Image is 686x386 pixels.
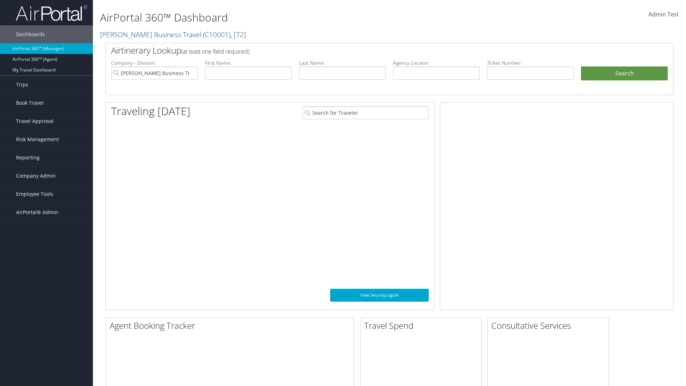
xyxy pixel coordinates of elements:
[16,130,59,148] span: Risk Management
[181,48,249,55] span: (at least one field required)
[491,320,608,332] h2: Consultative Services
[100,30,246,39] a: [PERSON_NAME] Business Travel
[230,30,246,39] span: , [ 72 ]
[393,59,480,66] label: Agency Locator:
[16,149,40,167] span: Reporting
[299,59,386,66] label: Last Name:
[111,59,198,66] label: Company - Division:
[16,167,56,185] span: Company Admin
[111,44,621,56] h2: Airtinerary Lookup
[111,104,190,119] h1: Traveling [DATE]
[487,59,574,66] label: Ticket Number:
[648,4,679,26] a: Admin Test
[100,10,486,25] h1: AirPortal 360™ Dashboard
[16,5,87,21] img: airportal-logo.png
[110,320,354,332] h2: Agent Booking Tracker
[16,112,54,130] span: Travel Approval
[303,106,429,119] input: Search for Traveler
[648,10,679,18] span: Admin Test
[581,66,668,81] button: Search
[16,25,45,43] span: Dashboards
[203,30,230,39] span: ( C10001 )
[16,76,28,94] span: Trips
[16,185,53,203] span: Employee Tools
[205,59,292,66] label: First Name:
[364,320,481,332] h2: Travel Spend
[330,289,429,302] a: View SecurityLogic®
[16,203,58,221] span: AirPortal® Admin
[16,94,44,112] span: Book Travel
